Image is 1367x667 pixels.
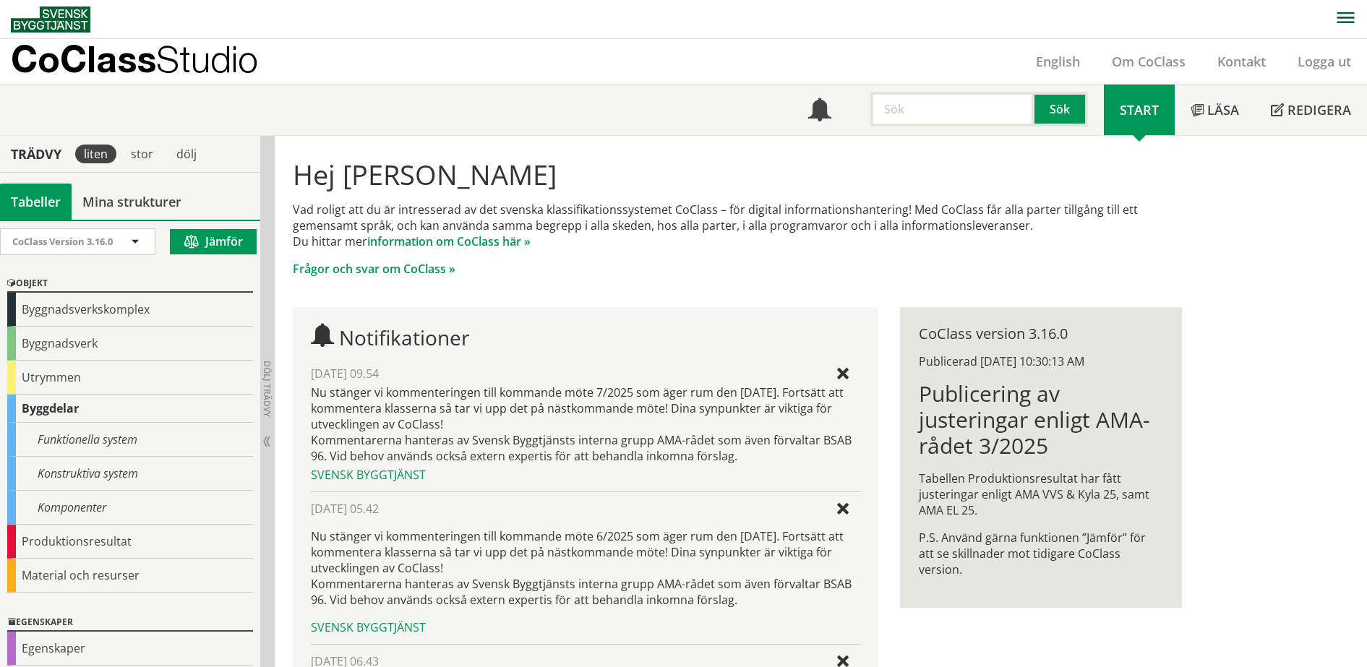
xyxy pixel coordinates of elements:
div: Egenskaper [7,614,253,632]
span: Dölj trädvy [261,361,273,417]
div: CoClass version 3.16.0 [919,326,1162,342]
div: Nu stänger vi kommenteringen till kommande möte 7/2025 som äger rum den [DATE]. Fortsätt att komm... [311,384,860,464]
a: Frågor och svar om CoClass » [293,261,455,277]
input: Sök [870,92,1034,126]
span: Start [1120,101,1159,119]
a: Redigera [1255,85,1367,135]
div: Svensk Byggtjänst [311,467,860,483]
span: Notifikationer [339,324,469,351]
div: Material och resurser [7,559,253,593]
span: Notifikationer [808,100,831,123]
a: English [1020,53,1096,70]
div: Objekt [7,275,253,293]
div: Svensk Byggtjänst [311,619,860,635]
div: dölj [168,145,205,163]
p: Nu stänger vi kommenteringen till kommande möte 6/2025 som äger rum den [DATE]. Fortsätt att komm... [311,528,860,608]
a: information om CoClass här » [367,233,531,249]
div: Byggdelar [7,395,253,423]
div: Byggnadsverkskomplex [7,293,253,327]
div: Utrymmen [7,361,253,395]
a: Mina strukturer [72,184,192,220]
div: liten [75,145,116,163]
div: Publicerad [DATE] 10:30:13 AM [919,353,1162,369]
span: Redigera [1287,101,1351,119]
a: Om CoClass [1096,53,1201,70]
a: Läsa [1175,85,1255,135]
a: CoClassStudio [11,39,289,84]
div: stor [122,145,162,163]
div: Produktionsresultat [7,525,253,559]
p: P.S. Använd gärna funktionen ”Jämför” för att se skillnader mot tidigare CoClass version. [919,530,1162,577]
span: Studio [156,38,258,80]
button: Sök [1034,92,1088,126]
button: Jämför [170,229,257,254]
div: Egenskaper [7,632,253,666]
div: Trädvy [3,146,69,162]
a: Logga ut [1282,53,1367,70]
span: CoClass Version 3.16.0 [12,235,113,248]
h1: Publicering av justeringar enligt AMA-rådet 3/2025 [919,381,1162,459]
div: Konstruktiva system [7,457,253,491]
a: Kontakt [1201,53,1282,70]
a: Start [1104,85,1175,135]
span: Läsa [1207,101,1239,119]
p: Tabellen Produktionsresultat har fått justeringar enligt AMA VVS & Kyla 25, samt AMA EL 25. [919,470,1162,518]
span: [DATE] 09.54 [311,366,379,382]
h1: Hej [PERSON_NAME] [293,158,1181,190]
div: Byggnadsverk [7,327,253,361]
p: Vad roligt att du är intresserad av det svenska klassifikationssystemet CoClass – för digital inf... [293,202,1181,249]
p: CoClass [11,51,258,67]
span: [DATE] 05.42 [311,501,379,517]
div: Komponenter [7,491,253,525]
img: Svensk Byggtjänst [11,7,90,33]
div: Funktionella system [7,423,253,457]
